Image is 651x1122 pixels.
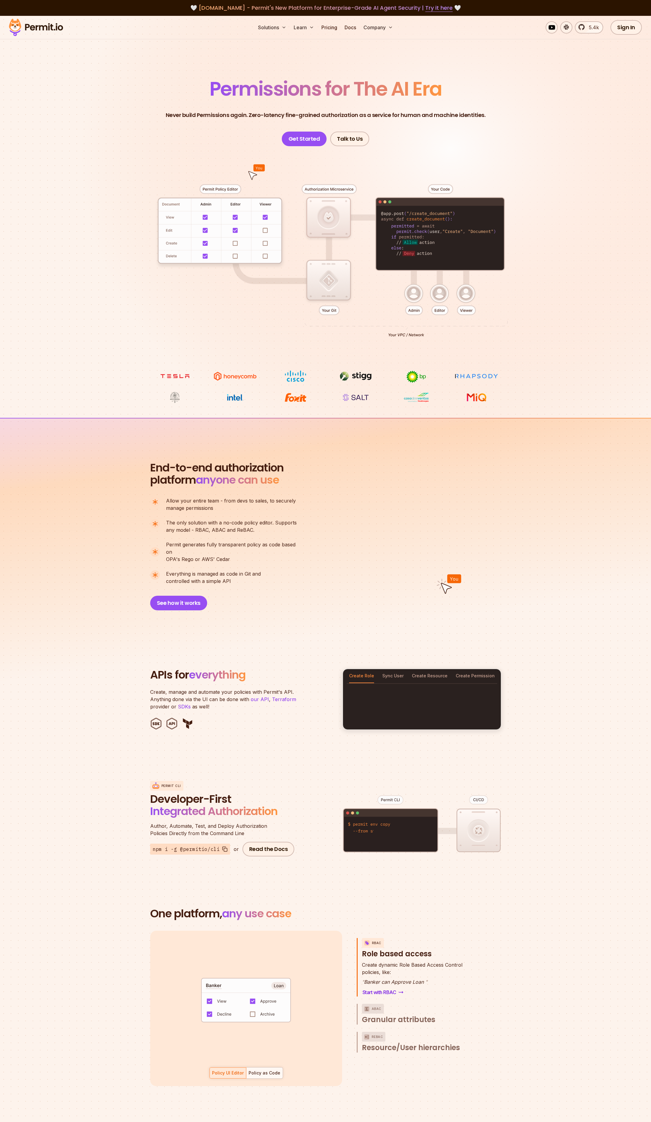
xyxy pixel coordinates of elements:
a: Pricing [319,21,340,34]
button: ReBACResource/User hierarchies [362,1032,476,1053]
button: Policy as Code [246,1067,283,1079]
img: Permit logo [6,17,66,38]
p: Never build Permissions again. Zero-latency fine-grained authorization as a service for human and... [166,111,486,119]
img: MIQ [456,392,497,403]
div: RBACRole based access [362,961,476,997]
button: Learn [291,21,317,34]
a: Docs [342,21,359,34]
button: ABACGranular attributes [362,1004,476,1025]
span: 5.4k [585,24,599,31]
a: Start with RBAC [362,988,404,997]
h2: One platform, [150,908,501,920]
p: Create, manage and automate your policies with Permit's API. Anything done via the UI can be done... [150,688,303,710]
div: or [234,845,239,853]
button: Create Role [349,669,374,683]
img: Cisco [273,370,318,382]
span: Granular attributes [362,1015,435,1025]
p: ABAC [372,1004,381,1014]
img: Rhapsody Health [454,370,499,382]
span: The only solution with a no-code policy editor. Supports [166,519,297,526]
img: Maricopa County Recorder\'s Office [152,392,198,403]
button: Company [361,21,395,34]
img: Honeycomb [212,370,258,382]
img: Casa dos Ventos [393,392,439,403]
span: Developer-First [150,793,296,805]
span: everything [189,667,246,683]
span: Resource/User hierarchies [362,1043,460,1053]
span: Allow your entire team - from devs to sales, to securely [166,497,296,504]
span: any use case [222,906,291,921]
img: Foxit [273,392,318,403]
a: 5.4k [575,21,603,34]
p: OPA's Rego or AWS' Cedar [166,541,302,563]
a: Try it here [425,4,453,12]
img: salt [333,392,379,403]
h2: platform [150,462,284,486]
img: bp [393,370,439,383]
a: Read the Docs [242,842,295,856]
a: Terraform [272,696,296,702]
span: Permissions for The AI Era [210,75,442,102]
p: Policies Directly from the Command Line [150,822,296,837]
a: SDKs [178,704,191,710]
p: ReBAC [372,1032,383,1042]
p: policies, like: [362,961,462,976]
h2: APIs for [150,669,335,681]
p: manage permissions [166,497,296,512]
button: npm i -g @permitio/cli [150,844,230,855]
button: Create Resource [412,669,448,683]
p: Banker can Approve Loan [362,978,462,986]
p: Permit CLI [161,784,181,788]
div: 🤍 🤍 [15,4,636,12]
button: Solutions [256,21,289,34]
p: any model - RBAC, ABAC and ReBAC. [166,519,297,534]
img: Stigg [333,370,379,382]
span: [DOMAIN_NAME] - Permit's New Platform for Enterprise-Grade AI Agent Security | [199,4,453,12]
span: Everything is managed as code in Git and [166,570,261,577]
img: tesla [152,370,198,382]
a: Sign In [610,20,642,35]
button: See how it works [150,596,207,610]
span: " [425,979,427,985]
span: End-to-end authorization [150,462,284,474]
button: Sync User [382,669,404,683]
span: Author, Automate, Test, and Deploy Authorization [150,822,296,830]
span: anyone can use [196,472,279,488]
p: controlled with a simple API [166,570,261,585]
a: our API [251,696,269,702]
button: Create Permission [456,669,495,683]
span: Create dynamic Role Based Access Control [362,961,462,969]
span: npm i -g @permitio/cli [153,845,220,853]
span: Integrated Authorization [150,803,278,819]
span: " [362,979,364,985]
img: Intel [212,392,258,403]
div: Policy as Code [249,1070,280,1076]
a: Get Started [282,132,327,146]
a: Talk to Us [330,132,369,146]
span: Permit generates fully transparent policy as code based on [166,541,302,556]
